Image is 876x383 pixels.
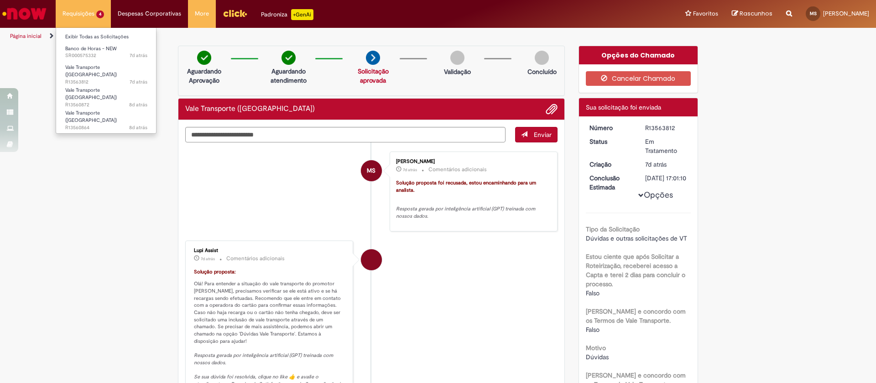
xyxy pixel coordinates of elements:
span: Requisições [63,9,94,18]
img: arrow-next.png [366,51,380,65]
p: Concluído [527,67,557,76]
span: Enviar [534,131,552,139]
span: 7d atrás [201,256,215,262]
img: img-circle-grey.png [450,51,464,65]
span: Favoritos [693,9,718,18]
div: Padroniza [261,9,313,20]
em: Resposta gerada por inteligência artificial (GPT) treinada com nossos dados. [396,205,537,220]
span: Dúvidas [586,353,609,361]
span: Despesas Corporativas [118,9,181,18]
a: Página inicial [10,32,42,40]
font: Solução proposta foi recusada, estou encaminhando para um analista. [396,179,537,194]
time: 23/09/2025 18:22:08 [129,124,147,131]
img: click_logo_yellow_360x200.png [223,6,247,20]
b: Motivo [586,344,606,352]
ul: Requisições [56,27,156,134]
time: 24/09/2025 16:01:10 [403,167,417,173]
h2: Vale Transporte (VT) Histórico de tíquete [185,105,315,113]
span: R13560864 [65,124,147,131]
img: check-circle-green.png [197,51,211,65]
time: 24/09/2025 15:54:48 [645,160,667,168]
dt: Número [583,123,639,132]
a: Aberto R13560864 : Vale Transporte (VT) [56,108,156,128]
small: Comentários adicionais [226,255,285,262]
div: [DATE] 17:01:10 [645,173,688,183]
p: Aguardando atendimento [266,67,311,85]
span: 7d atrás [645,160,667,168]
time: 24/09/2025 15:54:56 [201,256,215,262]
span: R13563812 [65,79,147,86]
button: Enviar [515,127,558,142]
p: +GenAi [291,9,313,20]
p: Aguardando Aprovação [182,67,226,85]
div: R13563812 [645,123,688,132]
span: 8d atrás [129,124,147,131]
span: Vale Transporte ([GEOGRAPHIC_DATA]) [65,110,117,124]
textarea: Digite sua mensagem aqui... [185,127,506,142]
span: Sua solicitação foi enviada [586,103,661,111]
span: 8d atrás [129,101,147,108]
font: Solução proposta: [194,268,236,275]
b: Tipo da Solicitação [586,225,640,233]
a: Solicitação aprovada [358,67,389,84]
time: 25/09/2025 13:22:42 [130,52,147,59]
img: ServiceNow [1,5,48,23]
span: Rascunhos [740,9,772,18]
span: [PERSON_NAME] [823,10,869,17]
span: 7d atrás [130,52,147,59]
span: Vale Transporte ([GEOGRAPHIC_DATA]) [65,87,117,101]
span: Falso [586,289,600,297]
img: img-circle-grey.png [535,51,549,65]
span: 4 [96,10,104,18]
span: SR000575332 [65,52,147,59]
span: MS [367,160,375,182]
span: R13560872 [65,101,147,109]
span: MS [810,10,817,16]
span: Falso [586,325,600,334]
a: Aberto R13563812 : Vale Transporte (VT) [56,63,156,82]
span: 7d atrás [403,167,417,173]
dt: Status [583,137,639,146]
ul: Trilhas de página [7,28,577,45]
p: Validação [444,67,471,76]
span: More [195,9,209,18]
b: [PERSON_NAME] e concordo com os Termos de Vale Transporte. [586,307,686,325]
dt: Criação [583,160,639,169]
b: Estou ciente que após Solicitar a Roteirização, receberei acesso a Capta e terei 2 dias para conc... [586,252,685,288]
div: Lupi Assist [361,249,382,270]
a: Exibir Todas as Solicitações [56,32,156,42]
span: Vale Transporte ([GEOGRAPHIC_DATA]) [65,64,117,78]
span: Dúvidas e outras solicitações de VT [586,234,687,242]
a: Rascunhos [732,10,772,18]
button: Cancelar Chamado [586,71,691,86]
div: Mariana Stephany Zani Da Silva [361,160,382,181]
span: Banco de Horas - NEW [65,45,117,52]
a: Aberto R13560872 : Vale Transporte (VT) [56,85,156,105]
small: Comentários adicionais [428,166,487,173]
div: Em Tratamento [645,137,688,155]
div: Lupi Assist [194,248,346,253]
div: 24/09/2025 15:54:48 [645,160,688,169]
div: [PERSON_NAME] [396,159,548,164]
time: 23/09/2025 18:25:22 [129,101,147,108]
img: check-circle-green.png [282,51,296,65]
div: Opções do Chamado [579,46,698,64]
button: Adicionar anexos [546,103,558,115]
span: 7d atrás [130,79,147,85]
dt: Conclusão Estimada [583,173,639,192]
a: Aberto SR000575332 : Banco de Horas - NEW [56,44,156,61]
